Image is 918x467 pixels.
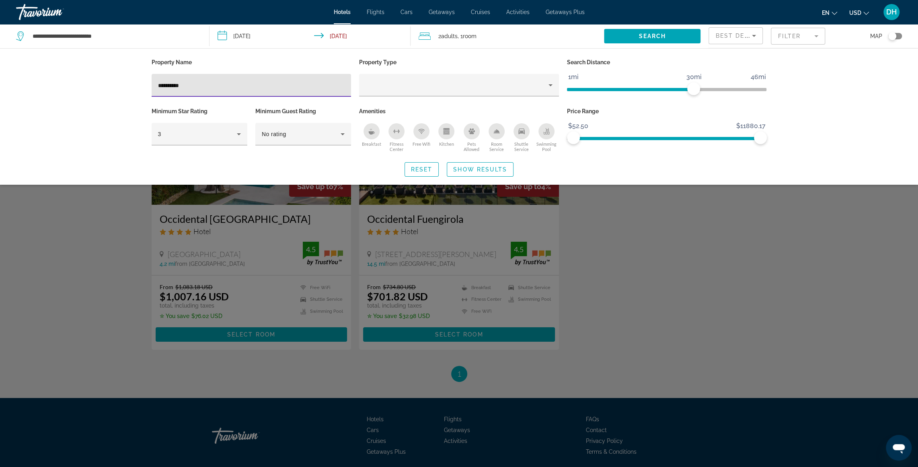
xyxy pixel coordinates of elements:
span: USD [849,10,861,16]
a: Cars [400,9,413,15]
mat-select: Property type [366,80,552,90]
a: Getaways [429,9,455,15]
p: Amenities [359,106,559,117]
button: Filter [771,27,825,45]
div: Hotel Filters [148,57,771,154]
span: ngx-slider [567,131,580,144]
span: 1mi [567,71,580,83]
span: Kitchen [439,141,454,147]
button: Search [604,29,700,43]
span: Shuttle Service [509,141,534,152]
button: Free Wifi [409,123,434,152]
a: Activities [506,9,530,15]
span: $52.50 [567,120,589,132]
button: Change language [822,7,837,18]
span: Room Service [484,141,509,152]
span: Show Results [453,166,507,173]
span: 2 [438,31,457,42]
a: Hotels [334,9,351,15]
span: Search [639,33,666,39]
a: Travorium [16,2,97,22]
button: Swimming Pool [534,123,559,152]
span: 3 [158,131,161,137]
a: Getaways Plus [546,9,585,15]
button: Show Results [447,162,513,177]
button: Kitchen [434,123,459,152]
p: Property Name [152,57,351,68]
ngx-slider: ngx-slider [567,88,767,90]
button: Travelers: 2 adults, 0 children [411,24,604,48]
a: Flights [367,9,384,15]
span: 46mi [750,71,767,83]
button: Room Service [484,123,509,152]
button: Fitness Center [384,123,409,152]
p: Minimum Star Rating [152,106,247,117]
span: en [822,10,830,16]
button: User Menu [881,4,902,20]
span: No rating [262,131,286,137]
span: Fitness Center [384,141,409,152]
span: Adults [441,33,457,39]
span: 30mi [685,71,703,83]
button: Breakfast [359,123,384,152]
iframe: Button to launch messaging window [886,435,912,461]
p: Search Distance [567,57,767,68]
span: Reset [411,166,433,173]
span: Pets Allowed [459,141,484,152]
button: Toggle map [882,33,902,40]
span: Breakfast [362,141,381,147]
button: Reset [405,162,439,177]
a: Cruises [471,9,490,15]
button: Shuttle Service [509,123,534,152]
button: Pets Allowed [459,123,484,152]
span: ngx-slider [687,82,700,95]
span: Map [870,31,882,42]
p: Price Range [567,106,767,117]
span: DH [886,8,897,16]
ngx-slider: ngx-slider [567,137,767,139]
span: Free Wifi [413,141,430,147]
span: ngx-slider-max [754,131,767,144]
span: Best Deals [715,33,757,39]
span: $11880.17 [735,120,767,132]
button: Check-in date: Dec 1, 2025 Check-out date: Dec 7, 2025 [209,24,411,48]
span: , 1 [457,31,476,42]
button: Change currency [849,7,869,18]
mat-select: Sort by [715,31,756,41]
p: Property Type [359,57,559,68]
p: Minimum Guest Rating [255,106,351,117]
span: Room [462,33,476,39]
span: Swimming Pool [534,141,559,152]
